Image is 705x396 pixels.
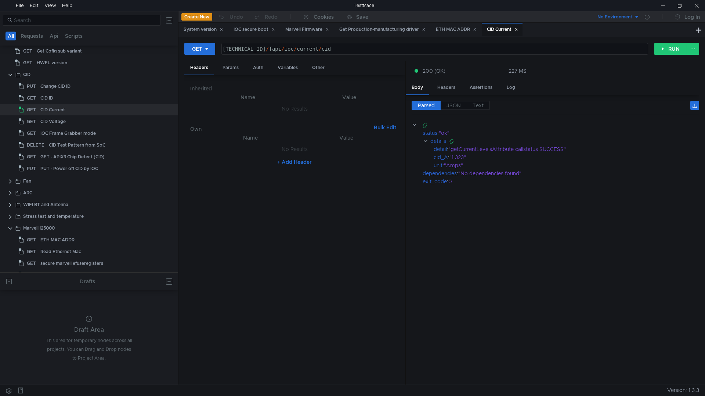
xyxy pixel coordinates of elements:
div: System version [184,26,223,33]
div: unit [434,161,442,169]
div: WIFI BT and Antenna [23,199,68,210]
div: Headers [184,61,214,75]
div: Fan [23,176,31,187]
div: IOC Frame Grabber mode [40,128,96,139]
span: 200 (OK) [423,67,445,75]
div: dependencies [423,169,457,177]
div: exit_code [423,177,447,186]
div: : [423,169,699,177]
button: RUN [654,43,687,55]
div: Marvell I25000 [23,223,55,234]
span: GET [23,57,32,68]
div: : [423,177,699,186]
div: Undo [229,12,243,21]
div: : [434,145,699,153]
div: efuse status [40,270,66,281]
button: + Add Header [274,158,315,166]
div: GET - APIX3 Chip Detect (CID) [40,151,105,162]
button: No Environment [589,11,640,23]
button: Create New [181,13,212,21]
div: Drafts [80,277,95,286]
div: Get Production-manufacturing driver [339,26,426,33]
div: CID [23,69,30,80]
div: "1.323" [449,153,689,161]
nz-embed-empty: No Results [282,146,308,152]
span: GET [27,258,36,269]
div: {} [449,137,689,145]
div: CID Test Pattern from SoC [49,140,105,151]
button: All [6,32,16,40]
div: Headers [431,81,461,94]
div: CID Voltage [40,116,66,127]
div: details [430,137,446,145]
div: "No dependencies found" [458,169,690,177]
div: 227 MS [509,68,527,74]
div: Variables [272,61,304,75]
div: No Environment [597,14,632,21]
div: Read Ethernet Mac [40,246,81,257]
div: ARC [23,187,32,198]
div: "ok" [439,129,689,137]
div: : [434,153,699,161]
div: Log In [684,12,700,21]
div: Redo [265,12,278,21]
span: PUT [27,163,36,174]
div: CID ID [40,93,53,104]
div: "getCurrentLevelsAttribute callstatus SUCCESS" [448,145,689,153]
div: "Amps" [444,161,689,169]
span: GET [23,46,32,57]
button: Requests [18,32,45,40]
span: GET [27,270,36,281]
span: Parsed [418,102,435,109]
div: Get Cofig sub variant [37,46,82,57]
button: Bulk Edit [371,123,399,132]
div: Change CID ID [40,81,70,92]
div: PUT - Power off CID by IOC [40,163,98,174]
span: Text [473,102,484,109]
span: PUT [27,81,36,92]
div: ETH MAC ADDR [40,234,75,245]
span: GET [27,151,36,162]
span: Version: 1.3.3 [667,385,699,396]
button: Redo [248,11,283,22]
h6: Own [190,125,371,133]
th: Value [299,93,399,102]
div: 0 [448,177,690,186]
span: GET [27,116,36,127]
span: GET [27,104,36,115]
div: detail [434,145,447,153]
div: Stress test and temperature [23,211,84,222]
div: cid_A [434,153,448,161]
div: : [423,129,699,137]
div: Assertions [464,81,498,94]
button: Api [47,32,61,40]
div: Cookies [314,12,334,21]
span: DELETE [27,140,44,151]
button: Scripts [63,32,85,40]
th: Name [202,133,299,142]
span: GET [27,128,36,139]
div: IOC secure boot [234,26,275,33]
div: Other [306,61,330,75]
div: {} [422,121,688,129]
div: Params [217,61,245,75]
div: CID Current [487,26,518,33]
th: Name [196,93,300,102]
th: Value [299,133,393,142]
div: Body [406,81,429,95]
div: Log [501,81,521,94]
span: JSON [446,102,461,109]
input: Search... [14,16,156,24]
div: HWEL version [37,57,67,68]
div: secure marvell efuseregisters [40,258,103,269]
div: Marvell Firmware [285,26,329,33]
div: Auth [247,61,269,75]
span: GET [27,234,36,245]
nz-embed-empty: No Results [282,105,308,112]
div: : [434,161,699,169]
h6: Inherited [190,84,399,93]
div: ETH MAC ADDR [436,26,477,33]
span: GET [27,93,36,104]
button: GET [184,43,215,55]
div: Save [356,14,368,19]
